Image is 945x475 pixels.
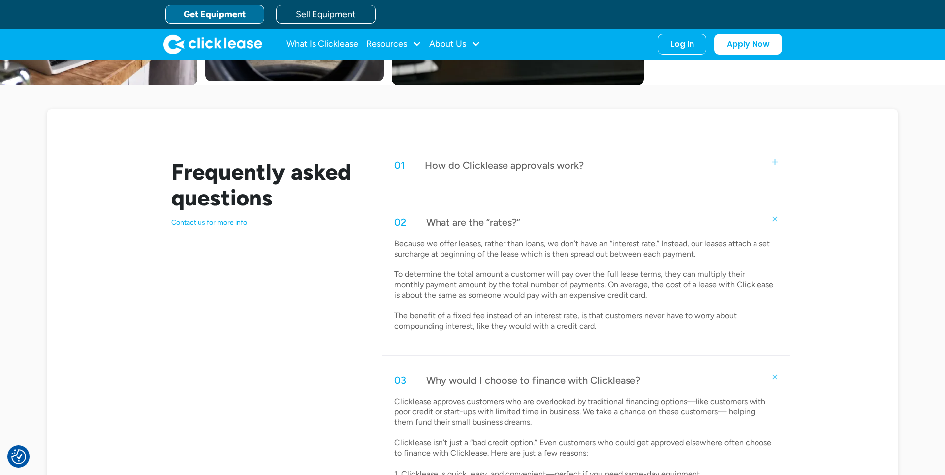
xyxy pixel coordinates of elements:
[163,34,262,54] img: Clicklease logo
[429,34,480,54] div: About Us
[770,214,779,223] img: small plus
[714,34,782,55] a: Apply Now
[163,34,262,54] a: home
[772,159,778,165] img: small plus
[425,159,584,172] div: How do Clicklease approvals work?
[11,449,26,464] button: Consent Preferences
[394,374,406,387] div: 03
[670,39,694,49] div: Log In
[394,159,405,172] div: 01
[171,218,359,227] p: Contact us for more info
[394,216,406,229] div: 02
[770,372,779,381] img: small plus
[11,449,26,464] img: Revisit consent button
[286,34,358,54] a: What Is Clicklease
[366,34,421,54] div: Resources
[171,159,359,210] h2: Frequently asked questions
[394,239,775,332] p: Because we offer leases, rather than loans, we don’t have an “interest rate.” Instead, our leases...
[165,5,264,24] a: Get Equipment
[276,5,376,24] a: Sell Equipment
[426,374,640,387] div: Why would I choose to finance with Clicklease?
[426,216,520,229] div: What are the “rates?”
